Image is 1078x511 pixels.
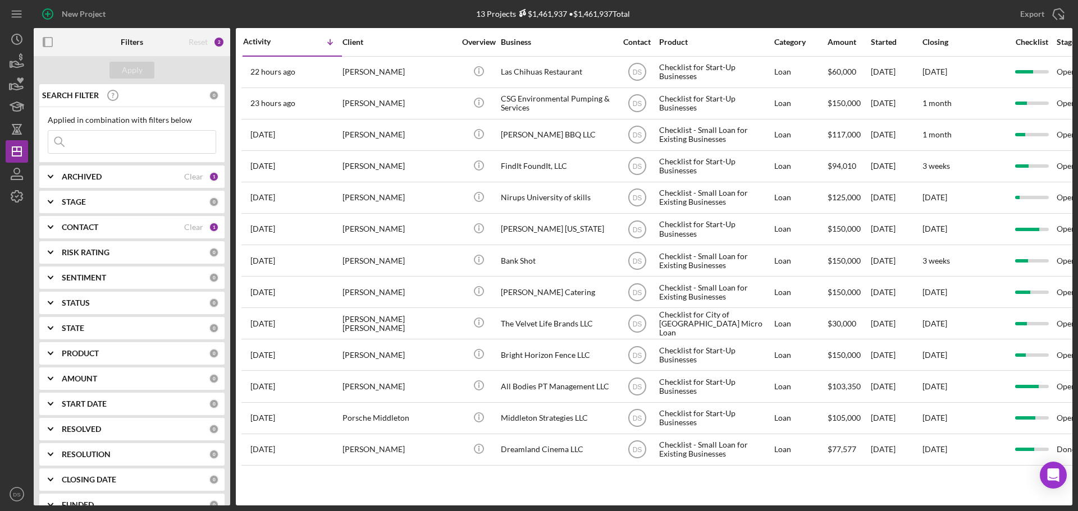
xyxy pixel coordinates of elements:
b: STAGE [62,197,86,206]
text: DS [13,491,20,498]
div: Nirups University of skills [501,183,613,213]
time: [DATE] [922,224,947,233]
div: [PERSON_NAME] BBQ LLC [501,120,613,150]
text: DS [632,257,642,265]
div: Business [501,38,613,47]
b: PRODUCT [62,349,99,358]
span: $125,000 [828,192,861,202]
time: 2025-09-30 17:15 [250,99,295,108]
span: $150,000 [828,98,861,108]
div: Middleton Strategies LLC [501,403,613,433]
time: [DATE] [922,381,947,391]
div: Dreamland Cinema LLC [501,435,613,464]
div: Reset [189,38,208,47]
b: START DATE [62,399,107,408]
time: 2025-09-12 00:03 [250,193,275,202]
div: Checklist for Start-Up Businesses [659,214,771,244]
div: Checklist for Start-Up Businesses [659,371,771,401]
div: 0 [209,323,219,333]
div: [PERSON_NAME] [342,340,455,370]
div: [DATE] [871,371,921,401]
div: 0 [209,475,219,485]
text: DS [632,415,642,422]
time: 2025-07-26 01:15 [250,319,275,328]
div: $1,461,937 [516,9,567,19]
time: [DATE] [922,350,947,360]
div: $103,350 [828,371,870,401]
div: Checklist for Start-Up Businesses [659,340,771,370]
div: Loan [774,277,826,307]
b: AMOUNT [62,374,97,383]
div: $77,577 [828,435,870,464]
div: 0 [209,273,219,283]
b: FUNDED [62,500,94,509]
div: 0 [209,374,219,384]
div: [PERSON_NAME] Catering [501,277,613,307]
div: [PERSON_NAME] [342,57,455,87]
div: [DATE] [871,57,921,87]
div: Clear [184,172,203,181]
time: [DATE] [922,287,947,297]
div: [DATE] [871,277,921,307]
div: 0 [209,424,219,434]
div: Activity [243,37,293,46]
div: Loan [774,309,826,338]
div: [DATE] [871,151,921,181]
div: Loan [774,151,826,181]
div: [DATE] [871,214,921,244]
time: 2025-02-12 17:14 [250,445,275,454]
text: DS [632,383,642,391]
div: [PERSON_NAME] [342,120,455,150]
text: DS [632,288,642,296]
div: Checklist for City of [GEOGRAPHIC_DATA] Micro Loan [659,309,771,338]
b: STATE [62,324,84,333]
div: Loan [774,120,826,150]
div: [PERSON_NAME] [342,214,455,244]
time: [DATE] [922,67,947,76]
div: Checklist - Small Loan for Existing Businesses [659,435,771,464]
span: $60,000 [828,67,856,76]
div: 0 [209,399,219,409]
time: 3 weeks [922,161,950,171]
div: [DATE] [871,183,921,213]
div: Bank Shot [501,246,613,275]
div: Porsche Middleton [342,403,455,433]
time: 2025-06-30 05:14 [250,351,275,360]
span: $105,000 [828,413,861,422]
div: [DATE] [871,120,921,150]
time: 1 month [922,98,952,108]
div: [PERSON_NAME] [342,371,455,401]
div: All Bodies PT Management LLC [501,371,613,401]
div: [DATE] [871,435,921,464]
span: $150,000 [828,287,861,297]
div: [PERSON_NAME] [342,246,455,275]
text: DS [632,194,642,202]
div: [PERSON_NAME] [342,277,455,307]
button: New Project [34,3,117,25]
b: CLOSING DATE [62,475,116,484]
div: Loan [774,246,826,275]
div: Checklist for Start-Up Businesses [659,57,771,87]
div: 0 [209,247,219,257]
time: [DATE] [922,413,947,422]
time: 2025-06-03 18:26 [250,413,275,422]
div: 0 [209,298,219,308]
b: STATUS [62,298,90,307]
text: DS [632,351,642,359]
time: [DATE] [922,192,947,202]
div: Checklist - Small Loan for Existing Businesses [659,246,771,275]
text: DS [632,446,642,454]
b: Filters [121,38,143,47]
span: $150,000 [828,350,861,360]
time: 2025-09-30 18:03 [250,67,295,76]
div: Loan [774,435,826,464]
button: Export [1009,3,1072,25]
div: [PERSON_NAME] [US_STATE] [501,214,613,244]
div: Loan [774,371,826,401]
div: [PERSON_NAME] [342,151,455,181]
time: 2025-09-10 19:06 [250,256,275,265]
div: Overview [458,38,500,47]
div: 2 [213,36,225,48]
span: $150,000 [828,256,861,265]
div: Checklist - Small Loan for Existing Businesses [659,120,771,150]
